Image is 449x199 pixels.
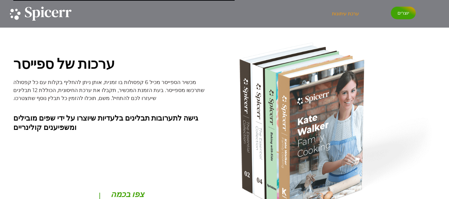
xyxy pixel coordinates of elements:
[332,11,359,17] font: ערכת עיתונות
[13,79,204,101] font: מכשיר הספייסר מכיל 6 קפסולות בו זמנית, אותן ניתן להחליף בקלות עם כל קפסולה שתרכשו מספייסר. בעת הז...
[13,56,115,73] font: ערכות של ספייסר
[13,114,198,133] font: גישה לתערובות תבלינים בלעדיות שיוצרו על ידי שפים מובילים ומשפיענים קולינריים
[397,10,409,16] font: יוצרים
[391,7,416,19] a: יוצרים
[332,7,359,17] a: ערכת עיתונות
